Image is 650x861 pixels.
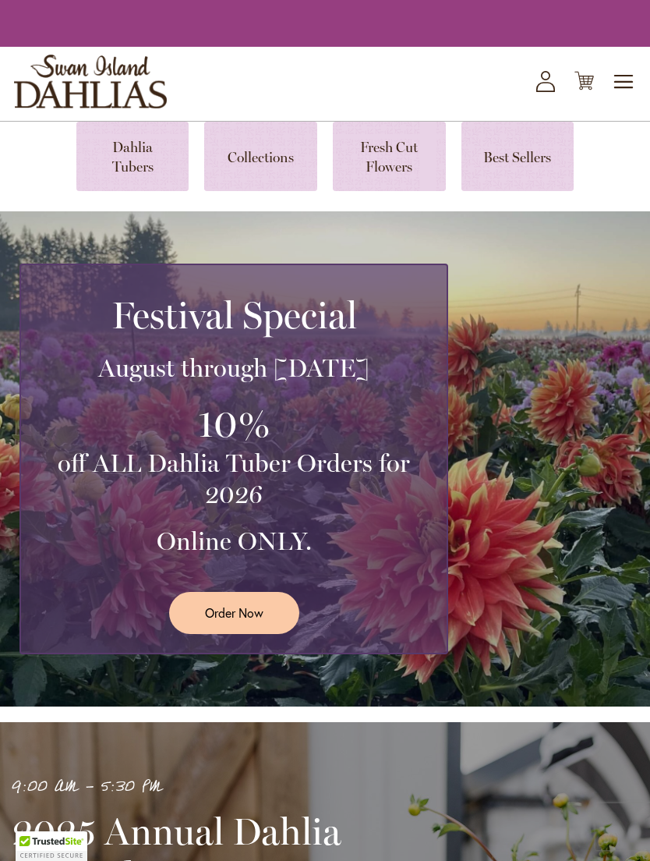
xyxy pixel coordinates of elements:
[169,592,299,633] a: Order Now
[40,526,428,557] h3: Online ONLY.
[14,55,167,108] a: store logo
[40,353,428,384] h3: August through [DATE]
[40,448,428,510] h3: off ALL Dahlia Tuber Orders for 2026
[40,399,428,448] h3: 10%
[40,293,428,337] h2: Festival Special
[12,774,440,800] p: 9:00 AM - 5:30 PM
[205,604,263,622] span: Order Now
